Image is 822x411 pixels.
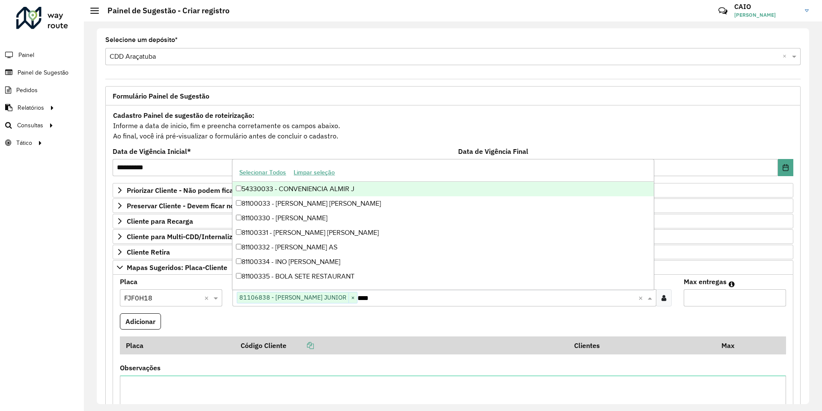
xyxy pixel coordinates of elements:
[120,313,161,330] button: Adicionar
[113,214,793,228] a: Cliente para Recarga
[232,284,653,298] div: 81100336 - NEUSA GARGIONE DA CU
[778,159,793,176] button: Choose Date
[237,292,348,303] span: 81106838 - [PERSON_NAME] JUNIOR
[286,341,314,350] a: Copiar
[715,336,750,354] th: Max
[120,276,137,287] label: Placa
[113,198,793,213] a: Preservar Cliente - Devem ficar no buffer, não roteirizar
[232,225,653,240] div: 81100331 - [PERSON_NAME] [PERSON_NAME]
[734,3,798,11] h3: CAIO
[684,276,727,287] label: Max entregas
[729,281,735,288] em: Máximo de clientes que serão colocados na mesma rota com os clientes informados
[18,51,34,60] span: Painel
[127,249,170,255] span: Cliente Retira
[569,336,715,354] th: Clientes
[127,202,301,209] span: Preservar Cliente - Devem ficar no buffer, não roteirizar
[127,218,193,225] span: Cliente para Recarga
[99,6,229,15] h2: Painel de Sugestão - Criar registro
[235,336,569,354] th: Código Cliente
[232,182,653,196] div: 54330033 - CONVENIENCIA ALMIR J
[113,183,793,198] a: Priorizar Cliente - Não podem ficar no buffer
[232,211,653,225] div: 81100330 - [PERSON_NAME]
[113,229,793,244] a: Cliente para Multi-CDD/Internalização
[16,138,32,147] span: Tático
[113,260,793,275] a: Mapas Sugeridos: Placa-Cliente
[127,264,227,271] span: Mapas Sugeridos: Placa-Cliente
[16,86,38,95] span: Pedidos
[18,103,44,112] span: Relatórios
[113,245,793,259] a: Cliente Retira
[120,336,235,354] th: Placa
[290,166,339,179] button: Limpar seleção
[232,159,654,290] ng-dropdown-panel: Options list
[458,146,528,156] label: Data de Vigência Final
[714,2,732,20] a: Contato Rápido
[232,196,653,211] div: 81100033 - [PERSON_NAME] [PERSON_NAME]
[232,269,653,284] div: 81100335 - BOLA SETE RESTAURANT
[638,293,646,303] span: Clear all
[105,35,178,45] label: Selecione um depósito
[127,187,267,194] span: Priorizar Cliente - Não podem ficar no buffer
[348,293,357,303] span: ×
[232,240,653,255] div: 81100332 - [PERSON_NAME] AS
[127,233,247,240] span: Cliente para Multi-CDD/Internalização
[783,51,790,62] span: Clear all
[734,11,798,19] span: [PERSON_NAME]
[204,293,211,303] span: Clear all
[113,146,191,156] label: Data de Vigência Inicial
[18,68,68,77] span: Painel de Sugestão
[235,166,290,179] button: Selecionar Todos
[113,93,209,99] span: Formulário Painel de Sugestão
[113,111,254,120] strong: Cadastro Painel de sugestão de roteirização:
[113,110,793,141] div: Informe a data de inicio, fim e preencha corretamente os campos abaixo. Ao final, você irá pré-vi...
[232,255,653,269] div: 81100334 - INO [PERSON_NAME]
[120,363,161,373] label: Observações
[17,121,43,130] span: Consultas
